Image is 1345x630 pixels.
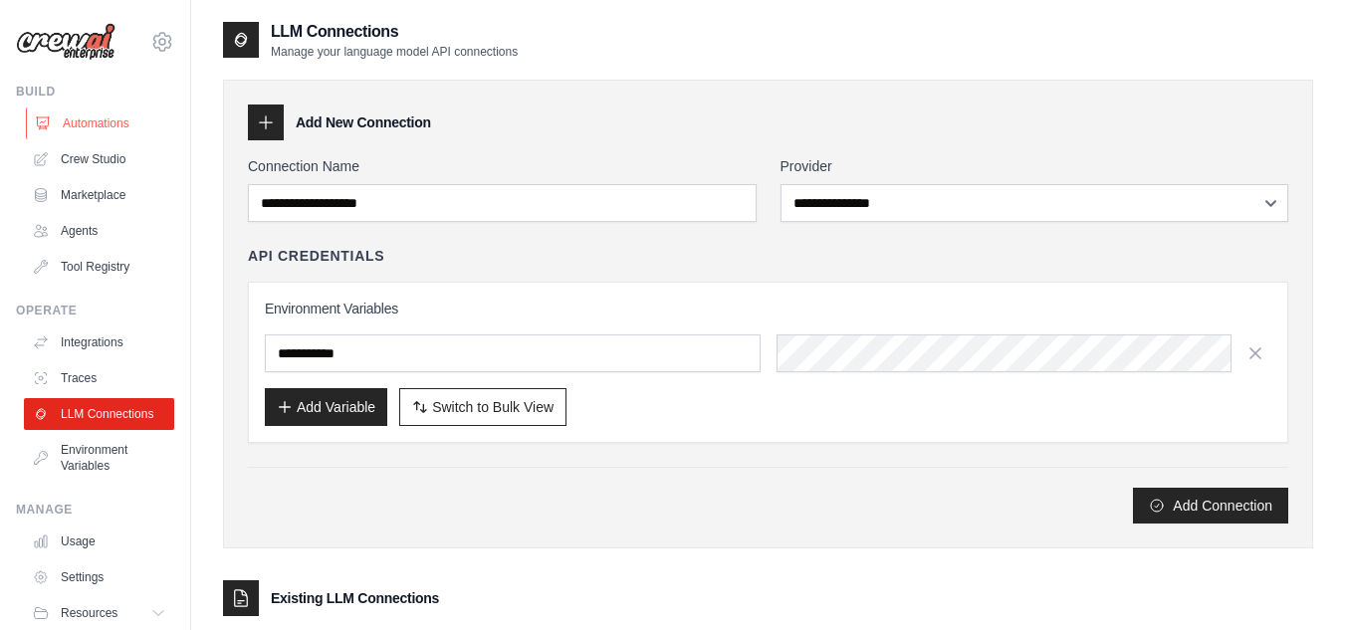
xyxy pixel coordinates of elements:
[24,251,174,283] a: Tool Registry
[271,588,439,608] h3: Existing LLM Connections
[271,20,518,44] h2: LLM Connections
[248,156,757,176] label: Connection Name
[24,179,174,211] a: Marketplace
[24,561,174,593] a: Settings
[24,143,174,175] a: Crew Studio
[24,215,174,247] a: Agents
[432,397,554,417] span: Switch to Bulk View
[24,434,174,482] a: Environment Variables
[16,502,174,518] div: Manage
[24,597,174,629] button: Resources
[781,156,1289,176] label: Provider
[26,107,176,139] a: Automations
[248,246,384,266] h4: API Credentials
[16,84,174,100] div: Build
[399,388,566,426] button: Switch to Bulk View
[16,303,174,318] div: Operate
[61,605,117,621] span: Resources
[265,299,1271,318] h3: Environment Variables
[24,362,174,394] a: Traces
[296,112,431,132] h3: Add New Connection
[24,525,174,557] a: Usage
[24,398,174,430] a: LLM Connections
[271,44,518,60] p: Manage your language model API connections
[1133,488,1288,524] button: Add Connection
[265,388,387,426] button: Add Variable
[16,23,115,61] img: Logo
[24,326,174,358] a: Integrations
